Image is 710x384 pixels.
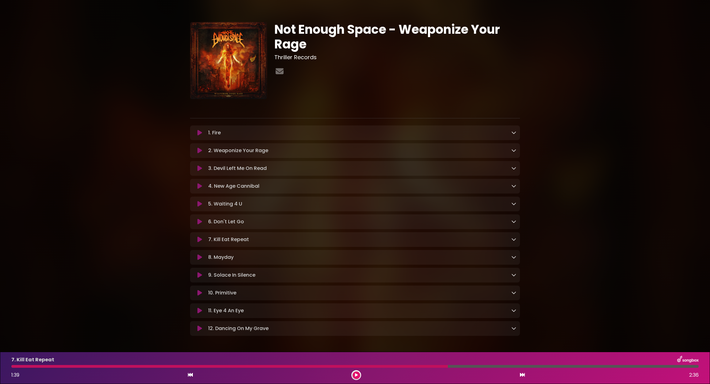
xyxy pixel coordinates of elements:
[208,254,234,261] p: 8. Mayday
[208,325,269,332] p: 12. Dancing On My Grave
[208,165,267,172] p: 3. Devil Left Me On Read
[190,22,267,99] img: Pe6NW7JScSS0lgKD9caV
[274,22,520,52] h1: Not Enough Space - Weaponize Your Rage
[208,271,255,279] p: 9. Solace In Silence
[208,289,236,297] p: 10. Primitive
[208,147,268,154] p: 2. Weaponize Your Rage
[208,218,244,225] p: 6. Don't Let Go
[11,356,54,363] p: 7. Kill Eat Repeat
[208,307,244,314] p: 11. Eye 4 An Eye
[208,236,249,243] p: 7. Kill Eat Repeat
[274,54,520,61] h3: Thriller Records
[208,129,221,136] p: 1. Fire
[208,200,242,208] p: 5. Waiting 4 U
[677,356,699,364] img: songbox-logo-white.png
[208,182,259,190] p: 4. New Age Cannibal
